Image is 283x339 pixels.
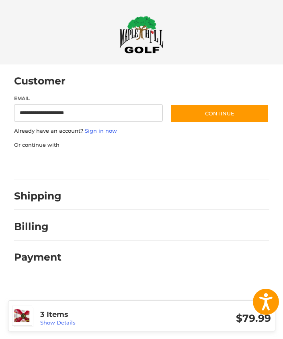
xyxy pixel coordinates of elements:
[12,306,32,325] img: Bridgestone Tour B RX Yellow Golf Balls - Prior Generation
[14,141,269,149] p: Or continue with
[119,16,164,53] img: Maple Hill Golf
[40,310,156,319] h3: 3 Items
[80,157,140,171] iframe: PayPal-paylater
[11,157,72,171] iframe: PayPal-paypal
[14,190,62,202] h2: Shipping
[156,312,271,325] h3: $79.99
[148,157,208,171] iframe: PayPal-venmo
[14,251,62,263] h2: Payment
[40,319,76,326] a: Show Details
[170,104,269,123] button: Continue
[14,127,269,135] p: Already have an account?
[14,75,66,87] h2: Customer
[14,220,61,233] h2: Billing
[14,95,163,102] label: Email
[85,127,117,134] a: Sign in now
